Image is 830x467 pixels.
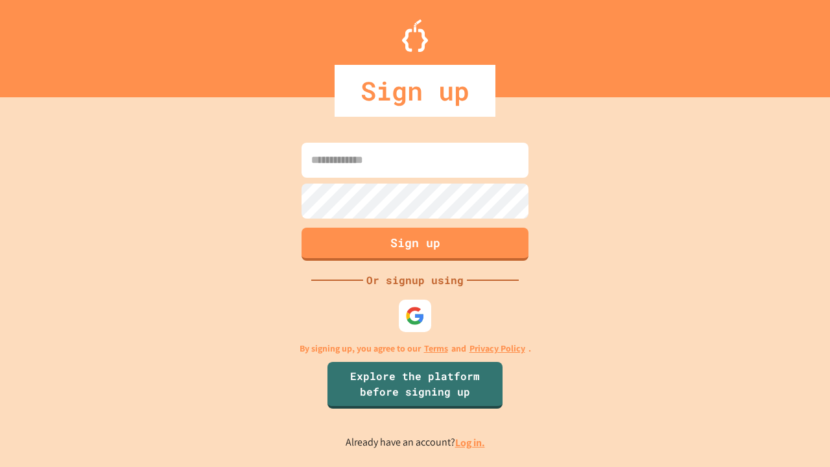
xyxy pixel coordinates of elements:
[300,342,531,355] p: By signing up, you agree to our and .
[327,362,503,409] a: Explore the platform before signing up
[405,306,425,326] img: google-icon.svg
[424,342,448,355] a: Terms
[402,19,428,52] img: Logo.svg
[302,228,528,261] button: Sign up
[363,272,467,288] div: Or signup using
[346,435,485,451] p: Already have an account?
[469,342,525,355] a: Privacy Policy
[335,65,495,117] div: Sign up
[455,436,485,449] a: Log in.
